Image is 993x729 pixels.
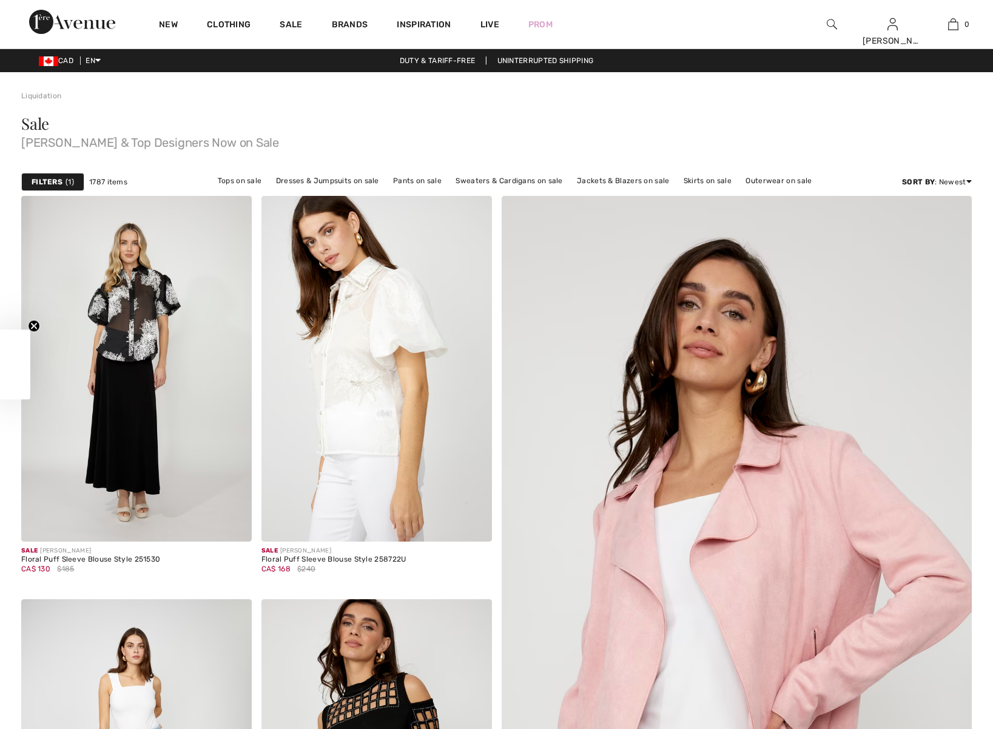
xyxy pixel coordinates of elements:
[159,19,178,32] a: New
[21,92,61,100] a: Liquidation
[887,17,898,32] img: My Info
[21,546,160,556] div: [PERSON_NAME]
[902,178,935,186] strong: Sort By
[89,176,127,187] span: 1787 items
[948,17,958,32] img: My Bag
[21,196,252,542] img: Floral Puff Sleeve Blouse Style 251530. Black/Off White
[280,19,302,32] a: Sale
[212,173,268,189] a: Tops on sale
[261,547,278,554] span: Sale
[739,173,818,189] a: Outerwear on sale
[21,113,49,134] span: Sale
[21,556,160,564] div: Floral Puff Sleeve Blouse Style 251530
[66,176,74,187] span: 1
[528,18,553,31] a: Prom
[261,196,492,542] img: Floral Puff Sleeve Blouse Style 258722U. Off White
[387,173,448,189] a: Pants on sale
[57,563,74,574] span: $185
[678,173,738,189] a: Skirts on sale
[261,565,291,573] span: CA$ 168
[827,17,837,32] img: search the website
[297,563,315,574] span: $240
[86,56,101,65] span: EN
[261,556,406,564] div: Floral Puff Sleeve Blouse Style 258722U
[571,173,676,189] a: Jackets & Blazers on sale
[902,176,972,187] div: : Newest
[261,546,406,556] div: [PERSON_NAME]
[207,19,251,32] a: Clothing
[270,173,385,189] a: Dresses & Jumpsuits on sale
[964,19,969,30] span: 0
[397,19,451,32] span: Inspiration
[449,173,568,189] a: Sweaters & Cardigans on sale
[21,547,38,554] span: Sale
[480,18,499,31] a: Live
[21,565,50,573] span: CA$ 130
[863,35,922,47] div: [PERSON_NAME]
[923,17,983,32] a: 0
[39,56,78,65] span: CAD
[21,132,972,149] span: [PERSON_NAME] & Top Designers Now on Sale
[28,320,40,332] button: Close teaser
[29,10,115,34] img: 1ère Avenue
[332,19,368,32] a: Brands
[887,18,898,30] a: Sign In
[39,56,58,66] img: Canadian Dollar
[32,176,62,187] strong: Filters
